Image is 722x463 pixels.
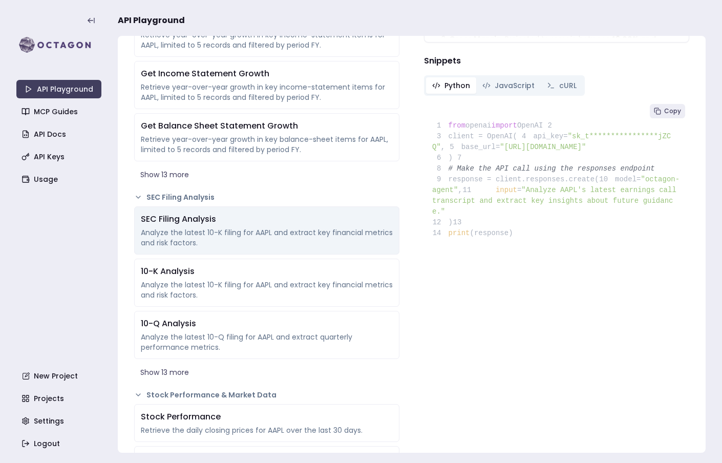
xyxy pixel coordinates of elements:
[664,107,681,115] span: Copy
[500,143,586,151] span: "[URL][DOMAIN_NAME]"
[517,131,534,142] span: 4
[444,80,470,91] span: Python
[141,411,393,423] div: Stock Performance
[141,30,393,50] div: Retrieve year-over-year growth in key income-statement items for AAPL, limited to 5 records and f...
[141,280,393,300] div: Analyze the latest 10-K filing for AAPL and extract key financial metrics and risk factors.
[141,265,393,278] div: 10-K Analysis
[134,192,399,202] button: SEC Filing Analysis
[141,318,393,330] div: 10-Q Analysis
[17,170,102,188] a: Usage
[461,143,500,151] span: base_url=
[432,175,599,183] span: response = client.responses.create(
[141,227,393,248] div: Analyze the latest 10-K filing for AAPL and extract key financial metrics and risk factors.
[432,174,449,185] span: 9
[449,229,470,237] span: print
[432,228,449,239] span: 14
[453,153,469,163] span: 7
[432,218,453,226] span: )
[495,80,535,91] span: JavaScript
[17,125,102,143] a: API Docs
[449,164,655,173] span: # Make the API call using the responses endpoint
[16,80,101,98] a: API Playground
[492,121,517,130] span: import
[445,142,461,153] span: 5
[432,153,449,163] span: 6
[559,80,577,91] span: cURL
[465,121,491,130] span: openai
[615,175,641,183] span: model=
[17,389,102,408] a: Projects
[134,363,399,382] button: Show 13 more
[543,120,559,131] span: 2
[17,148,102,166] a: API Keys
[432,120,449,131] span: 1
[141,68,393,80] div: Get Income Statement Growth
[141,213,393,225] div: SEC Filing Analysis
[453,217,469,228] span: 13
[432,163,449,174] span: 8
[141,120,393,132] div: Get Balance Sheet Statement Growth
[458,186,462,194] span: ,
[517,121,543,130] span: OpenAI
[134,390,399,400] button: Stock Performance & Market Data
[432,132,517,140] span: client = OpenAI(
[134,165,399,184] button: Show 13 more
[17,367,102,385] a: New Project
[141,134,393,155] div: Retrieve year-over-year growth in key balance-sheet items for AAPL, limited to 5 records and filt...
[449,121,466,130] span: from
[424,55,689,67] h4: Snippets
[432,131,449,142] span: 3
[17,412,102,430] a: Settings
[470,229,513,237] span: (response)
[441,143,445,151] span: ,
[533,132,567,140] span: api_key=
[650,104,685,118] button: Copy
[118,14,185,27] span: API Playground
[462,185,479,196] span: 11
[141,82,393,102] div: Retrieve year-over-year growth in key income-statement items for AAPL, limited to 5 records and f...
[141,425,393,435] div: Retrieve the daily closing prices for AAPL over the last 30 days.
[17,102,102,121] a: MCP Guides
[17,434,102,453] a: Logout
[432,154,453,162] span: )
[496,186,517,194] span: input
[432,217,449,228] span: 12
[432,186,681,216] span: "Analyze AAPL's latest earnings call transcript and extract key insights about future guidance."
[16,35,101,55] img: logo-rect-yK7x_WSZ.svg
[141,332,393,352] div: Analyze the latest 10-Q filing for AAPL and extract quarterly performance metrics.
[599,174,615,185] span: 10
[517,186,521,194] span: =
